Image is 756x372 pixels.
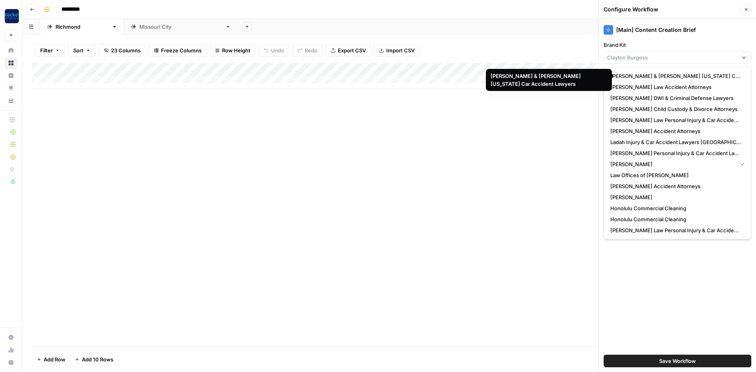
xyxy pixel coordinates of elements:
button: Workspace: Rocket Pilots [5,6,17,26]
span: Law Offices of [PERSON_NAME] [610,171,741,179]
button: Import CSV [374,44,420,57]
span: [PERSON_NAME] & [PERSON_NAME] [US_STATE] Car Accident Lawyers [610,72,741,80]
a: Opportunities [5,82,17,94]
span: Sort [73,46,83,54]
span: [PERSON_NAME] Child Custody & Divorce Attorneys [610,105,741,113]
span: [PERSON_NAME] Law Personal Injury & Car Accident Lawyers [610,116,741,124]
span: 23 Columns [111,46,141,54]
span: Row Height [222,46,250,54]
span: Filter [40,46,53,54]
span: [PERSON_NAME] [610,193,741,201]
button: Export CSV [326,44,371,57]
span: [PERSON_NAME] Law Accident Attorneys [610,83,741,91]
a: Home [5,44,17,57]
a: Browse [5,57,17,69]
div: [US_STATE][GEOGRAPHIC_DATA] [139,23,222,31]
span: [PERSON_NAME] Law Personal Injury & Car Accident Lawyer [610,226,741,234]
button: Help + Support [5,356,17,369]
span: [PERSON_NAME] DWI & Criminal Defense Lawyers [610,94,741,102]
span: [PERSON_NAME] Accident Attorneys [610,182,741,190]
button: Filter [35,44,65,57]
span: Honolulu Commercial Cleaning [610,215,741,223]
button: 23 Columns [99,44,146,57]
a: [US_STATE][GEOGRAPHIC_DATA] [124,19,237,35]
label: Brand Kit [604,41,751,49]
span: Ladah Injury & Car Accident Lawyers [GEOGRAPHIC_DATA] [610,138,741,146]
div: [PERSON_NAME] & [PERSON_NAME] [US_STATE] Car Accident Lawyers [491,72,607,88]
span: Undo [271,46,284,54]
span: Add Row [44,355,65,363]
span: Import CSV [386,46,415,54]
button: Add Row [32,353,70,366]
span: Freeze Columns [161,46,202,54]
span: Redo [305,46,317,54]
button: Redo [293,44,322,57]
button: Undo [259,44,289,57]
a: Insights [5,69,17,82]
button: Freeze Columns [149,44,207,57]
div: [GEOGRAPHIC_DATA] [56,23,109,31]
button: Sort [68,44,96,57]
div: [Main] Content Creation Brief [604,25,751,35]
span: Honolulu Commercial Cleaning [610,204,741,212]
input: Clayton Burgess [607,54,737,61]
span: Save Workflow [659,357,696,365]
span: [PERSON_NAME] [610,160,734,168]
span: [PERSON_NAME] Personal Injury & Car Accident Lawyer [610,149,741,157]
span: Add 10 Rows [82,355,113,363]
span: Export CSV [338,46,366,54]
button: Add 10 Rows [70,353,118,366]
a: Settings [5,331,17,344]
button: Save Workflow [604,355,751,367]
span: [PERSON_NAME] Accident Attorneys [610,127,741,135]
a: Your Data [5,94,17,107]
a: Usage [5,344,17,356]
img: Rocket Pilots Logo [5,9,19,23]
a: [GEOGRAPHIC_DATA] [40,19,124,35]
button: Row Height [210,44,256,57]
